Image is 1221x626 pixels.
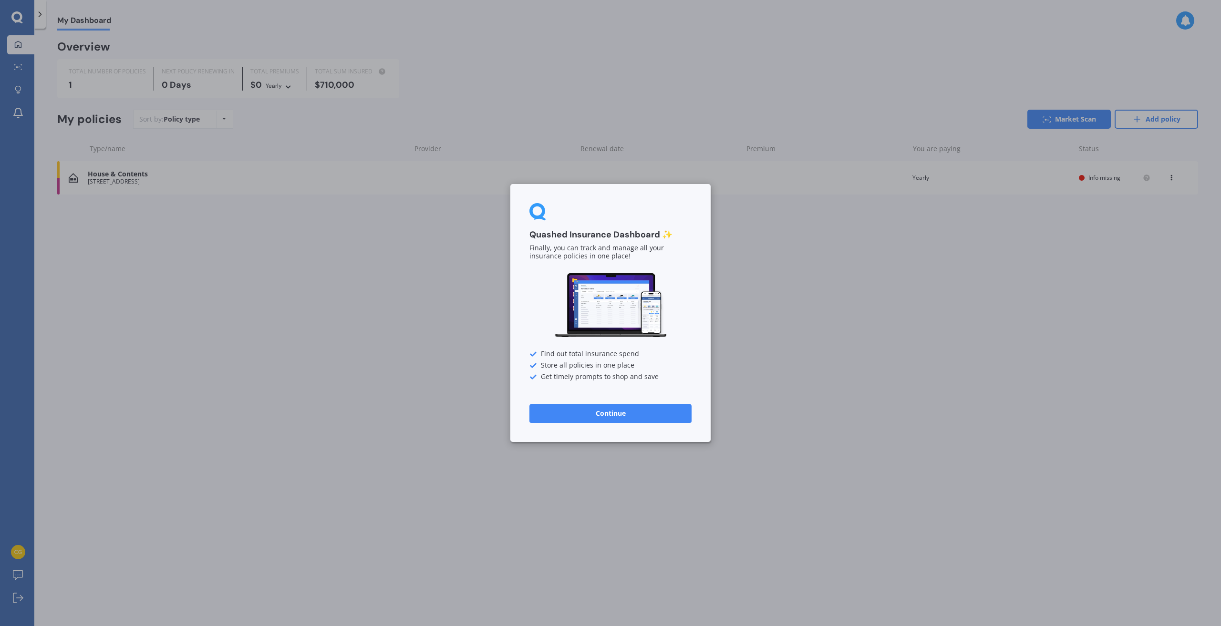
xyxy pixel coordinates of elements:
img: Dashboard [553,272,668,339]
p: Finally, you can track and manage all your insurance policies in one place! [529,245,692,261]
div: Store all policies in one place [529,362,692,369]
div: Get timely prompts to shop and save [529,373,692,381]
div: Find out total insurance spend [529,350,692,358]
button: Continue [529,404,692,423]
h3: Quashed Insurance Dashboard ✨ [529,229,692,240]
